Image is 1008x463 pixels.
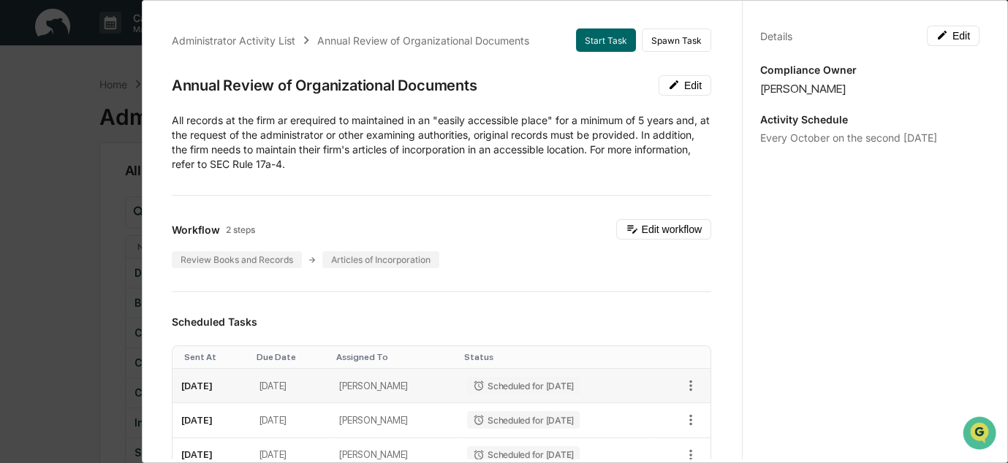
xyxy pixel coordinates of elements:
[330,403,458,437] td: [PERSON_NAME]
[172,251,302,268] div: Review Books and Records
[172,34,295,47] div: Administrator Activity List
[9,177,100,204] a: 🖐️Preclearance
[642,28,711,52] button: Spawn Task
[961,415,1001,454] iframe: Open customer support
[467,411,580,429] div: Scheduled for [DATE]
[760,64,979,76] p: Compliance Owner
[467,377,580,394] div: Scheduled for [DATE]
[145,247,177,258] span: Pylon
[464,352,645,362] div: Toggle SortBy
[50,126,185,137] div: We're available if you need us!
[249,115,266,133] button: Start new chat
[15,111,41,137] img: 1746055101610-c473b297-6a78-478c-a979-82029cc54cd1
[760,82,979,96] div: [PERSON_NAME]
[172,223,220,236] span: Workflow
[100,177,187,204] a: 🗄️Attestations
[760,131,979,144] div: Every October on the second [DATE]
[760,113,979,126] p: Activity Schedule
[172,315,711,328] h3: Scheduled Tasks
[336,352,452,362] div: Toggle SortBy
[226,224,255,235] span: 2 steps
[50,111,240,126] div: Start new chat
[317,34,529,47] div: Annual Review of Organizational Documents
[172,113,711,172] p: All records at the firm ar erequired to maintained in an "easily accessible place" for a minimum ...
[659,75,711,96] button: Edit
[184,352,245,362] div: Toggle SortBy
[121,183,181,198] span: Attestations
[15,30,266,53] p: How can we help?
[172,77,477,94] div: Annual Review of Organizational Documents
[29,183,94,198] span: Preclearance
[760,30,792,42] div: Details
[927,26,979,46] button: Edit
[173,369,251,403] td: [DATE]
[103,246,177,258] a: Powered byPylon
[251,369,331,403] td: [DATE]
[576,28,636,52] button: Start Task
[257,352,325,362] div: Toggle SortBy
[330,369,458,403] td: [PERSON_NAME]
[322,251,439,268] div: Articles of Incorporation
[173,403,251,437] td: [DATE]
[29,211,92,226] span: Data Lookup
[251,403,331,437] td: [DATE]
[15,213,26,224] div: 🔎
[106,185,118,196] div: 🗄️
[9,205,98,231] a: 🔎Data Lookup
[616,219,711,240] button: Edit workflow
[15,185,26,196] div: 🖐️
